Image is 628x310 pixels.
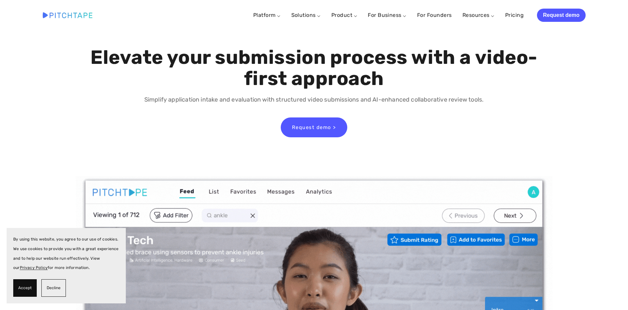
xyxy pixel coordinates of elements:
a: Pricing [505,9,524,21]
a: Resources ⌵ [462,12,495,18]
span: Accept [18,283,32,293]
span: Decline [47,283,61,293]
section: Cookie banner [7,228,126,303]
a: Request demo [537,9,585,22]
a: Solutions ⌵ [291,12,321,18]
iframe: Chat Widget [595,278,628,310]
p: Simplify application intake and evaluation with structured video submissions and AI-enhanced coll... [89,95,539,105]
a: For Founders [417,9,452,21]
a: Platform ⌵ [253,12,281,18]
button: Accept [13,279,37,297]
h1: Elevate your submission process with a video-first approach [89,47,539,89]
a: For Business ⌵ [368,12,407,18]
button: Decline [41,279,66,297]
a: Privacy Policy [20,265,48,270]
p: By using this website, you agree to our use of cookies. We use cookies to provide you with a grea... [13,235,119,273]
a: Request demo > [281,117,347,137]
a: Product ⌵ [331,12,357,18]
img: Pitchtape | Video Submission Management Software [43,12,92,18]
